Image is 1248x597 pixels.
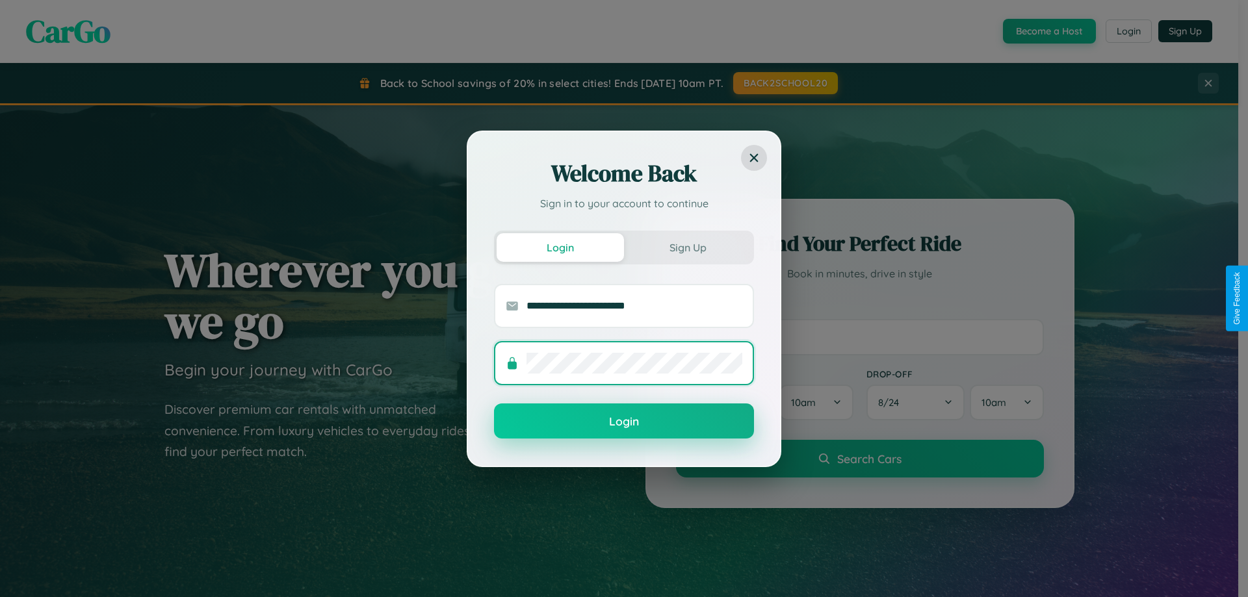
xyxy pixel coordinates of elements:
[494,158,754,189] h2: Welcome Back
[624,233,751,262] button: Sign Up
[497,233,624,262] button: Login
[494,196,754,211] p: Sign in to your account to continue
[1232,272,1241,325] div: Give Feedback
[494,403,754,438] button: Login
